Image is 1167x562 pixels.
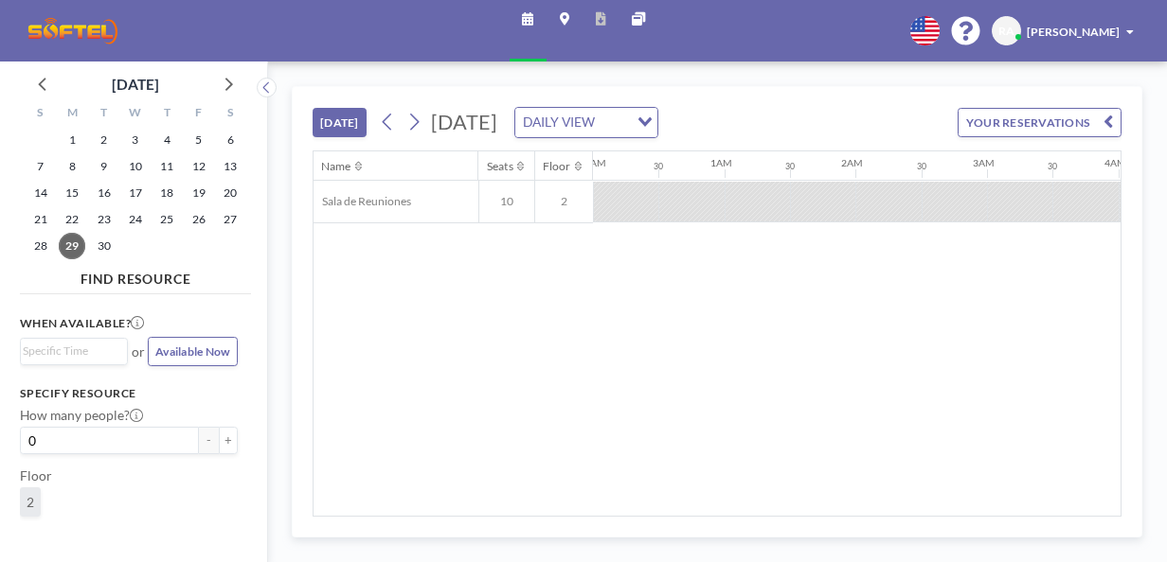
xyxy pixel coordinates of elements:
div: 30 [917,162,926,172]
button: YOUR RESERVATIONS [958,108,1122,137]
div: Floor [543,159,570,173]
button: [DATE] [313,108,366,137]
span: Wednesday, September 24, 2025 [122,206,149,233]
span: Tuesday, September 2, 2025 [91,127,117,153]
div: M [56,102,87,127]
span: Sala de Reuniones [314,194,411,208]
span: or [132,343,145,360]
span: Sunday, September 28, 2025 [27,233,54,259]
span: 2 [27,494,34,510]
div: 30 [654,162,663,172]
input: Search for option [600,112,626,133]
span: Friday, September 26, 2025 [186,206,212,233]
span: Tuesday, September 23, 2025 [91,206,117,233]
div: 1AM [710,157,732,169]
span: Saturday, September 20, 2025 [217,180,243,206]
span: Sunday, September 14, 2025 [27,180,54,206]
span: Thursday, September 18, 2025 [153,180,180,206]
span: Friday, September 19, 2025 [186,180,212,206]
button: Available Now [148,337,238,366]
span: Wednesday, September 3, 2025 [122,127,149,153]
span: Tuesday, September 30, 2025 [91,233,117,259]
span: 2 [535,194,593,208]
span: [DATE] [431,110,497,134]
div: T [88,102,119,127]
span: Tuesday, September 9, 2025 [91,153,117,180]
button: + [219,427,239,454]
div: Search for option [515,108,657,137]
h3: Specify resource [20,386,239,400]
span: DAILY VIEW [519,112,598,133]
span: Available Now [155,344,230,359]
label: Floor [20,467,52,483]
div: T [152,102,183,127]
button: - [199,427,219,454]
input: Search for option [23,342,117,360]
div: [DATE] [112,71,159,97]
span: Monday, September 29, 2025 [59,233,85,259]
span: Thursday, September 11, 2025 [153,153,180,180]
div: 4AM [1104,157,1126,169]
span: Monday, September 15, 2025 [59,180,85,206]
div: S [25,102,56,127]
span: Monday, September 1, 2025 [59,127,85,153]
span: Wednesday, September 17, 2025 [122,180,149,206]
span: Sunday, September 21, 2025 [27,206,54,233]
span: Thursday, September 4, 2025 [153,127,180,153]
span: 10 [479,194,535,208]
span: [PERSON_NAME] [1027,25,1120,39]
img: organization-logo [27,14,119,47]
div: 2AM [841,157,863,169]
h4: FIND RESOURCE [20,264,251,287]
span: Saturday, September 13, 2025 [217,153,243,180]
span: Sunday, September 7, 2025 [27,153,54,180]
span: RA [998,24,1014,38]
span: Friday, September 12, 2025 [186,153,212,180]
span: Monday, September 22, 2025 [59,206,85,233]
span: Tuesday, September 16, 2025 [91,180,117,206]
div: Name [321,159,350,173]
div: W [119,102,151,127]
div: 30 [1048,162,1057,172]
div: Seats [487,159,513,173]
label: How many people? [20,407,143,423]
span: Friday, September 5, 2025 [186,127,212,153]
span: Monday, September 8, 2025 [59,153,85,180]
span: Thursday, September 25, 2025 [153,206,180,233]
div: S [215,102,246,127]
div: Search for option [21,339,128,364]
span: Saturday, September 27, 2025 [217,206,243,233]
span: Saturday, September 6, 2025 [217,127,243,153]
div: 3AM [973,157,995,169]
div: 30 [785,162,795,172]
div: F [183,102,214,127]
span: Wednesday, September 10, 2025 [122,153,149,180]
